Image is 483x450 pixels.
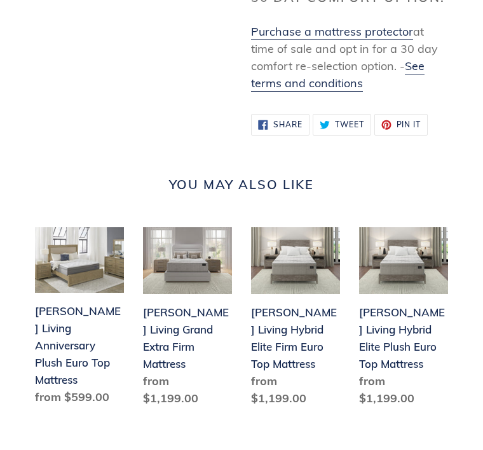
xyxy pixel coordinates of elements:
span: Pin it [397,121,421,129]
span: Tweet [335,121,364,129]
h2: You may also like [35,177,448,192]
span: Share [273,121,303,129]
a: Scott Living Hybrid Elite Firm Euro Top Mattress [251,227,340,412]
p: at time of sale and opt in for a 30 day comfort re-selection option. - [251,23,448,92]
a: Purchase a mattress protector [251,24,413,40]
a: Scott Living Hybrid Elite Plush Euro Top Mattress [359,227,448,412]
a: Scott Living Anniversary Plush Euro Top Mattress [35,227,124,411]
a: Scott Living Grand Extra Firm Mattress [143,227,232,412]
